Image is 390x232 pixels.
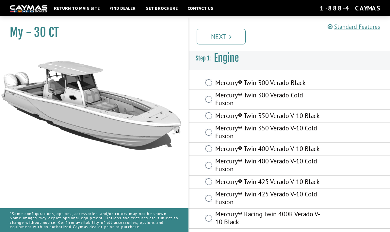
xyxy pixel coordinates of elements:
[195,28,390,44] ul: Pagination
[215,79,320,88] label: Mercury® Twin 300 Verado Black
[215,124,320,141] label: Mercury® Twin 350 Verado V-10 Cold Fusion
[215,112,320,121] label: Mercury® Twin 350 Verado V-10 Black
[215,178,320,187] label: Mercury® Twin 425 Verado V-10 Black
[142,4,181,12] a: Get Brochure
[215,190,320,207] label: Mercury® Twin 425 Verado V-10 Cold Fusion
[215,91,320,108] label: Mercury® Twin 300 Verado Cold Fusion
[197,29,246,44] a: Next
[215,157,320,174] label: Mercury® Twin 400 Verado V-10 Cold Fusion
[328,23,380,30] a: Standard Features
[10,208,179,232] p: *Some configurations, options, accessories, and/or colors may not be shown. Some images may depic...
[215,210,320,227] label: Mercury® Racing Twin 400R Verado V-10 Black
[10,25,172,40] h1: My - 30 CT
[189,46,390,70] h3: Engine
[106,4,139,12] a: Find Dealer
[320,4,380,12] div: 1-888-4CAYMAS
[215,145,320,154] label: Mercury® Twin 400 Verado V-10 Black
[10,5,47,12] img: white-logo-c9c8dbefe5ff5ceceb0f0178aa75bf4bb51f6bca0971e226c86eb53dfe498488.png
[51,4,103,12] a: Return to main site
[184,4,217,12] a: Contact Us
